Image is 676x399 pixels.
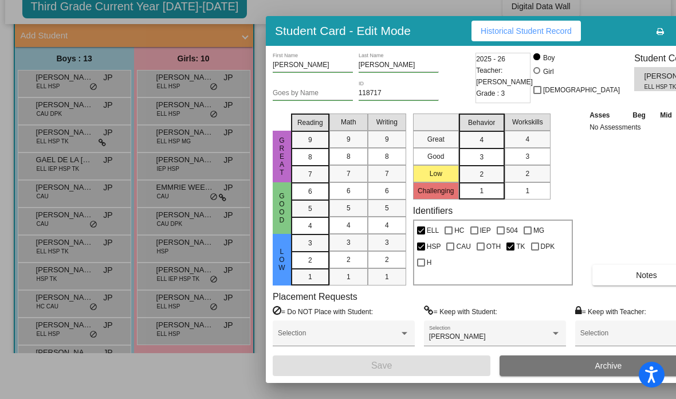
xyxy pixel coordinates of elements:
span: Math [341,117,356,127]
span: Good [277,192,287,224]
span: 6 [347,186,351,196]
span: 4 [525,134,529,144]
span: 4 [480,135,484,145]
span: 9 [385,134,389,144]
th: Asses [587,109,625,122]
span: Save [371,361,392,370]
span: Notes [636,271,657,280]
button: Save [273,355,490,376]
input: goes by name [273,89,353,97]
span: Writing [376,117,398,127]
span: 8 [347,151,351,162]
span: 1 [385,272,389,282]
span: 3 [385,237,389,248]
span: Grade : 3 [476,88,505,99]
span: 5 [347,203,351,213]
label: Identifiers [413,205,453,216]
h3: Student Card - Edit Mode [275,24,411,38]
span: 3 [480,152,484,162]
span: 3 [525,151,529,162]
span: 3 [347,237,351,248]
span: 9 [347,134,351,144]
label: = Keep with Teacher: [575,306,646,317]
span: H [427,256,432,269]
span: 4 [347,220,351,230]
span: 2 [480,169,484,179]
span: Behavior [468,118,495,128]
span: 2 [385,255,389,265]
span: 5 [385,203,389,213]
span: 4 [385,220,389,230]
span: 8 [308,152,312,162]
span: CAU [456,240,470,253]
span: MG [533,224,544,237]
span: 7 [385,169,389,179]
span: 2 [347,255,351,265]
span: [DEMOGRAPHIC_DATA] [543,83,620,97]
span: ELL [427,224,439,237]
span: 2 [308,255,312,265]
span: TK [516,240,525,253]
span: 8 [385,151,389,162]
span: Archive [595,361,622,370]
span: IEP [480,224,491,237]
span: DPK [541,240,555,253]
span: OTH [486,240,501,253]
span: 1 [525,186,529,196]
span: Workskills [512,117,543,127]
span: HSP [427,240,441,253]
span: 1 [480,186,484,196]
span: 504 [506,224,518,237]
label: = Do NOT Place with Student: [273,306,373,317]
span: Historical Student Record [481,26,572,36]
span: Teacher: [PERSON_NAME] [476,65,533,88]
span: 1 [308,272,312,282]
span: 4 [308,221,312,231]
span: Low [277,248,287,272]
span: 7 [308,169,312,179]
div: Boy [543,53,555,63]
th: Beg [625,109,653,122]
input: Enter ID [359,89,439,97]
label: = Keep with Student: [424,306,497,317]
span: 6 [385,186,389,196]
span: 6 [308,186,312,197]
span: 2025 - 26 [476,53,505,65]
span: 3 [308,238,312,248]
span: [PERSON_NAME] [429,332,486,341]
span: HC [454,224,464,237]
button: Historical Student Record [471,21,581,41]
span: 9 [308,135,312,145]
div: Girl [543,66,554,77]
span: 7 [347,169,351,179]
span: 2 [525,169,529,179]
span: 5 [308,204,312,214]
span: Reading [297,118,323,128]
span: 1 [347,272,351,282]
span: Great [277,136,287,177]
label: Placement Requests [273,291,357,302]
